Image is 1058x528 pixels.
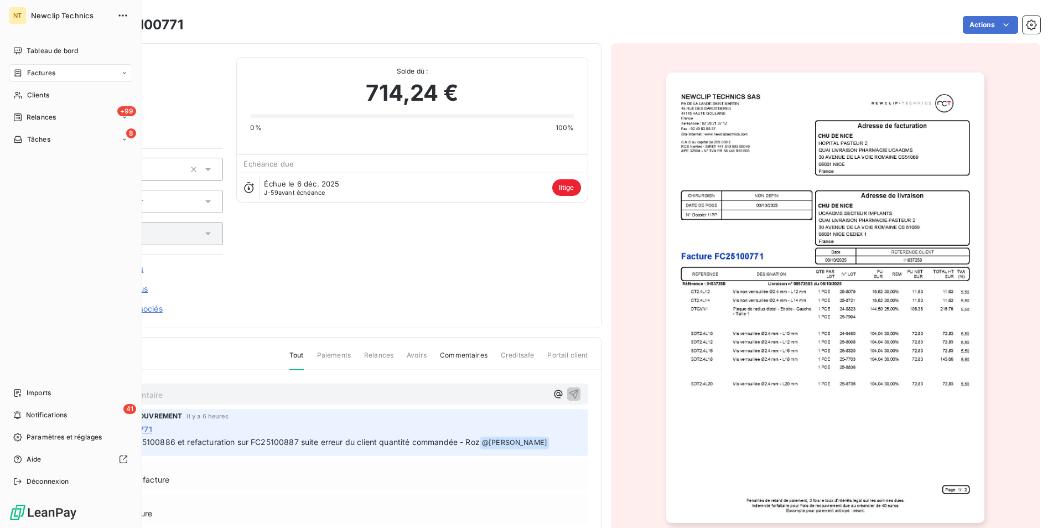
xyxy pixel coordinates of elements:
[9,504,77,521] img: Logo LeanPay
[289,350,304,370] span: Tout
[186,413,228,420] span: il y a 6 heures
[27,432,102,442] span: Paramètres et réglages
[1020,490,1047,517] iframe: Intercom live chat
[126,128,136,138] span: 8
[123,404,136,414] span: 41
[27,388,51,398] span: Imports
[9,7,27,24] div: NT
[501,350,535,369] span: Creditsafe
[366,76,458,110] span: 714,24 €
[364,350,393,369] span: Relances
[264,179,339,188] span: Échue le 6 déc. 2025
[87,70,223,79] span: CHUNICE
[243,159,294,168] span: Échéance due
[27,46,78,56] span: Tableau de bord
[407,350,427,369] span: Avoirs
[103,15,183,35] h3: FC25100771
[264,189,278,196] span: J-59
[250,66,574,76] span: Solde dû :
[26,410,67,420] span: Notifications
[547,350,588,369] span: Portail client
[27,112,56,122] span: Relances
[440,350,487,369] span: Commentaires
[27,134,50,144] span: Tâches
[317,350,351,369] span: Paiements
[9,451,132,468] a: Aide
[666,73,984,523] img: invoice_thumbnail
[27,90,49,100] span: Clients
[27,477,69,486] span: Déconnexion
[250,123,261,133] span: 0%
[480,437,549,449] span: @ [PERSON_NAME]
[264,189,325,196] span: avant échéance
[27,454,42,464] span: Aide
[31,11,111,20] span: Newclip Technics
[556,123,574,133] span: 100%
[963,16,1018,34] button: Actions
[117,106,136,116] span: +99
[552,179,581,196] span: litige
[74,437,480,447] span: Avoir total sur FC25100886 et refacturation sur FC25100887 suite erreur du client quantité comman...
[27,68,55,78] span: Factures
